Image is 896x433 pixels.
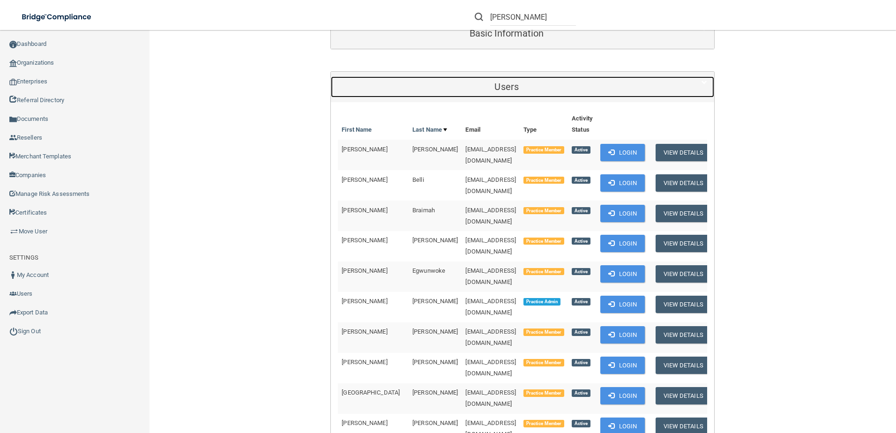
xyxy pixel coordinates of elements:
span: Practice Member [523,389,564,397]
button: View Details [656,265,711,283]
span: Egwunwoke [412,267,445,274]
span: Active [572,207,590,215]
span: [PERSON_NAME] [342,328,387,335]
button: View Details [656,144,711,161]
span: Active [572,177,590,184]
span: [EMAIL_ADDRESS][DOMAIN_NAME] [465,389,516,407]
th: Email [462,109,520,140]
span: Practice Member [523,268,564,276]
button: View Details [656,296,711,313]
button: View Details [656,357,711,374]
th: Activity Status [568,109,597,140]
a: First Name [342,124,372,135]
span: [PERSON_NAME] [412,358,458,366]
span: Braimah [412,207,435,214]
span: [EMAIL_ADDRESS][DOMAIN_NAME] [465,267,516,285]
button: View Details [656,387,711,404]
span: [PERSON_NAME] [412,328,458,335]
span: Practice Member [523,359,564,366]
span: [PERSON_NAME] [412,146,458,153]
span: Active [572,389,590,397]
button: Login [600,387,645,404]
a: Users [338,76,707,97]
label: SETTINGS [9,252,38,263]
th: Type [520,109,568,140]
span: Practice Admin [523,298,560,306]
span: Practice Member [523,420,564,427]
span: Active [572,298,590,306]
button: Login [600,144,645,161]
span: Practice Member [523,328,564,336]
span: Active [572,268,590,276]
span: [EMAIL_ADDRESS][DOMAIN_NAME] [465,207,516,225]
button: Login [600,235,645,252]
span: Active [572,420,590,427]
button: Login [600,205,645,222]
span: [EMAIL_ADDRESS][DOMAIN_NAME] [465,358,516,377]
img: bridge_compliance_login_screen.278c3ca4.svg [14,7,100,27]
span: [GEOGRAPHIC_DATA] [342,389,400,396]
span: Active [572,146,590,154]
img: organization-icon.f8decf85.png [9,60,17,67]
span: [PERSON_NAME] [342,237,387,244]
span: [EMAIL_ADDRESS][DOMAIN_NAME] [465,237,516,255]
img: ic_dashboard_dark.d01f4a41.png [9,41,17,48]
img: briefcase.64adab9b.png [9,227,19,236]
h5: Users [338,82,675,92]
span: Practice Member [523,207,564,215]
span: [EMAIL_ADDRESS][DOMAIN_NAME] [465,328,516,346]
span: Active [572,328,590,336]
span: Practice Member [523,146,564,154]
span: Practice Member [523,177,564,184]
a: Last Name [412,124,447,135]
span: Active [572,359,590,366]
span: [PERSON_NAME] [342,267,387,274]
span: [PERSON_NAME] [412,237,458,244]
img: icon-documents.8dae5593.png [9,116,17,123]
img: ic_power_dark.7ecde6b1.png [9,327,18,336]
span: [EMAIL_ADDRESS][DOMAIN_NAME] [465,176,516,194]
input: Search [490,8,576,26]
img: ic_user_dark.df1a06c3.png [9,271,17,279]
button: Login [600,326,645,343]
span: [PERSON_NAME] [342,207,387,214]
button: View Details [656,174,711,192]
button: View Details [656,235,711,252]
span: Belli [412,176,424,183]
h5: Basic Information [338,28,675,38]
span: [EMAIL_ADDRESS][DOMAIN_NAME] [465,146,516,164]
button: Login [600,265,645,283]
span: [PERSON_NAME] [412,389,458,396]
span: Active [572,238,590,245]
span: [PERSON_NAME] [342,419,387,426]
span: [PERSON_NAME] [342,358,387,366]
span: [PERSON_NAME] [412,419,458,426]
span: [PERSON_NAME] [342,176,387,183]
img: icon-users.e205127d.png [9,290,17,298]
img: ic-search.3b580494.png [475,13,483,21]
button: Login [600,174,645,192]
span: Practice Member [523,238,564,245]
span: [PERSON_NAME] [342,298,387,305]
img: enterprise.0d942306.png [9,79,17,85]
span: [PERSON_NAME] [342,146,387,153]
img: ic_reseller.de258add.png [9,134,17,142]
button: Login [600,296,645,313]
img: icon-export.b9366987.png [9,309,17,316]
span: [PERSON_NAME] [412,298,458,305]
button: View Details [656,205,711,222]
button: Login [600,357,645,374]
span: [EMAIL_ADDRESS][DOMAIN_NAME] [465,298,516,316]
button: View Details [656,326,711,343]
